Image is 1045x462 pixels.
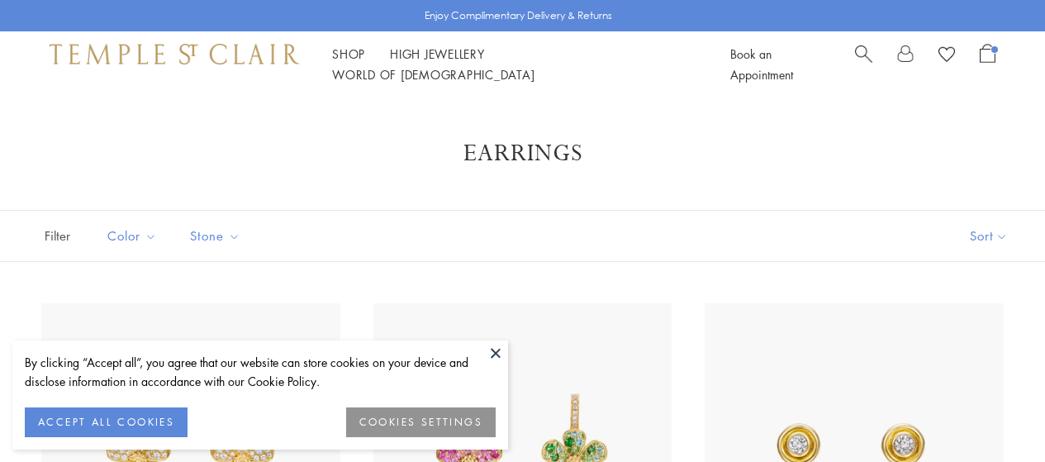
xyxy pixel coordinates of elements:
[425,7,612,24] p: Enjoy Complimentary Delivery & Returns
[25,407,188,437] button: ACCEPT ALL COOKIES
[938,44,955,69] a: View Wishlist
[182,226,253,246] span: Stone
[332,66,534,83] a: World of [DEMOGRAPHIC_DATA]World of [DEMOGRAPHIC_DATA]
[99,226,169,246] span: Color
[390,45,485,62] a: High JewelleryHigh Jewellery
[980,44,995,85] a: Open Shopping Bag
[855,44,872,85] a: Search
[332,44,693,85] nav: Main navigation
[933,211,1045,261] button: Show sort by
[178,217,253,255] button: Stone
[25,353,496,391] div: By clicking “Accept all”, you agree that our website can store cookies on your device and disclos...
[66,139,979,169] h1: Earrings
[346,407,496,437] button: COOKIES SETTINGS
[95,217,169,255] button: Color
[730,45,793,83] a: Book an Appointment
[332,45,365,62] a: ShopShop
[50,44,299,64] img: Temple St. Clair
